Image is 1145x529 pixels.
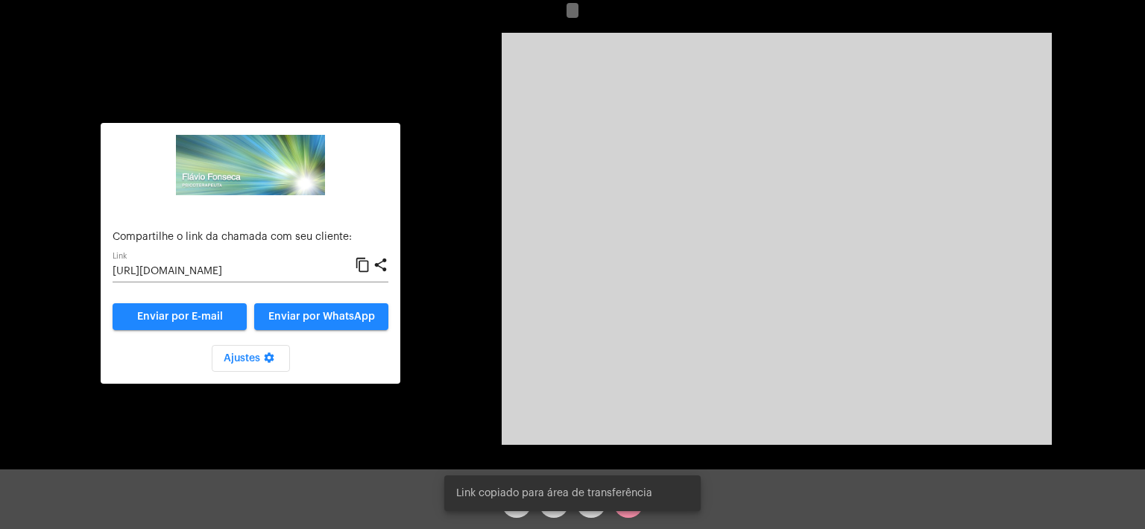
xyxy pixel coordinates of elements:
[260,352,278,370] mat-icon: settings
[212,345,290,372] button: Ajustes
[113,232,388,243] p: Compartilhe o link da chamada com seu cliente:
[268,311,375,322] span: Enviar por WhatsApp
[373,256,388,274] mat-icon: share
[456,486,652,501] span: Link copiado para área de transferência
[254,303,388,330] button: Enviar por WhatsApp
[113,303,247,330] a: Enviar por E-mail
[224,353,278,364] span: Ajustes
[137,311,223,322] span: Enviar por E-mail
[176,135,325,195] img: ad486f29-800c-4119-1513-e8219dc03dae.png
[355,256,370,274] mat-icon: content_copy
